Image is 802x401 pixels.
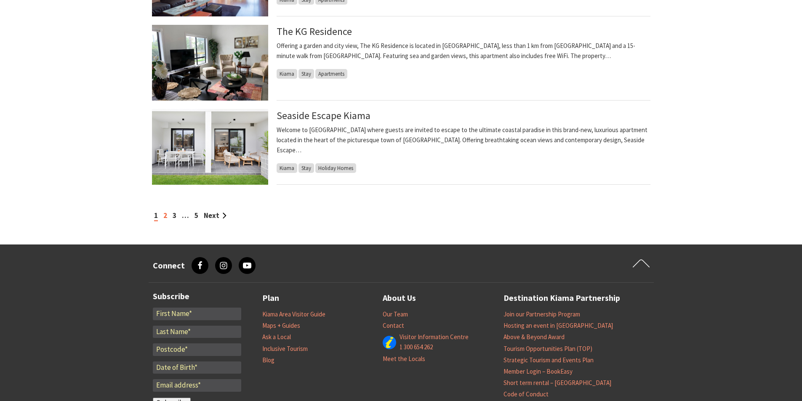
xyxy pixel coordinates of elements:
[277,125,650,155] p: Welcome to [GEOGRAPHIC_DATA] where guests are invited to escape to the ultimate coastal paradise ...
[298,163,314,173] span: Stay
[153,379,241,392] input: Email address*
[504,333,565,341] a: Above & Beyond Award
[277,109,370,122] a: Seaside Escape Kiama
[262,345,308,353] a: Inclusive Tourism
[262,310,325,319] a: Kiama Area Visitor Guide
[195,211,198,220] a: 5
[277,69,297,79] span: Kiama
[153,343,241,356] input: Postcode*
[204,211,226,220] a: Next
[277,41,650,61] p: Offering a garden and city view, The KG Residence is located in [GEOGRAPHIC_DATA], less than 1 km...
[315,163,356,173] span: Holiday Homes
[262,291,279,305] a: Plan
[383,355,425,363] a: Meet the Locals
[153,260,185,271] h3: Connect
[262,333,291,341] a: Ask a Local
[298,69,314,79] span: Stay
[400,343,433,351] a: 1 300 654 262
[504,310,580,319] a: Join our Partnership Program
[400,333,469,341] a: Visitor Information Centre
[262,321,300,330] a: Maps + Guides
[277,25,352,38] a: The KG Residence
[504,367,573,376] a: Member Login – BookEasy
[504,356,594,364] a: Strategic Tourism and Events Plan
[182,211,189,220] span: …
[315,69,347,79] span: Apartments
[504,291,620,305] a: Destination Kiama Partnership
[154,211,158,221] span: 1
[163,211,167,220] a: 2
[504,321,613,330] a: Hosting an event in [GEOGRAPHIC_DATA]
[153,308,241,320] input: First Name*
[153,291,241,301] h3: Subscribe
[153,361,241,374] input: Date of Birth*
[504,379,611,398] a: Short term rental – [GEOGRAPHIC_DATA] Code of Conduct
[262,356,274,364] a: Blog
[383,321,404,330] a: Contact
[504,345,592,353] a: Tourism Opportunities Plan (TOP)
[173,211,176,220] a: 3
[383,291,416,305] a: About Us
[153,326,241,338] input: Last Name*
[277,163,297,173] span: Kiama
[383,310,408,319] a: Our Team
